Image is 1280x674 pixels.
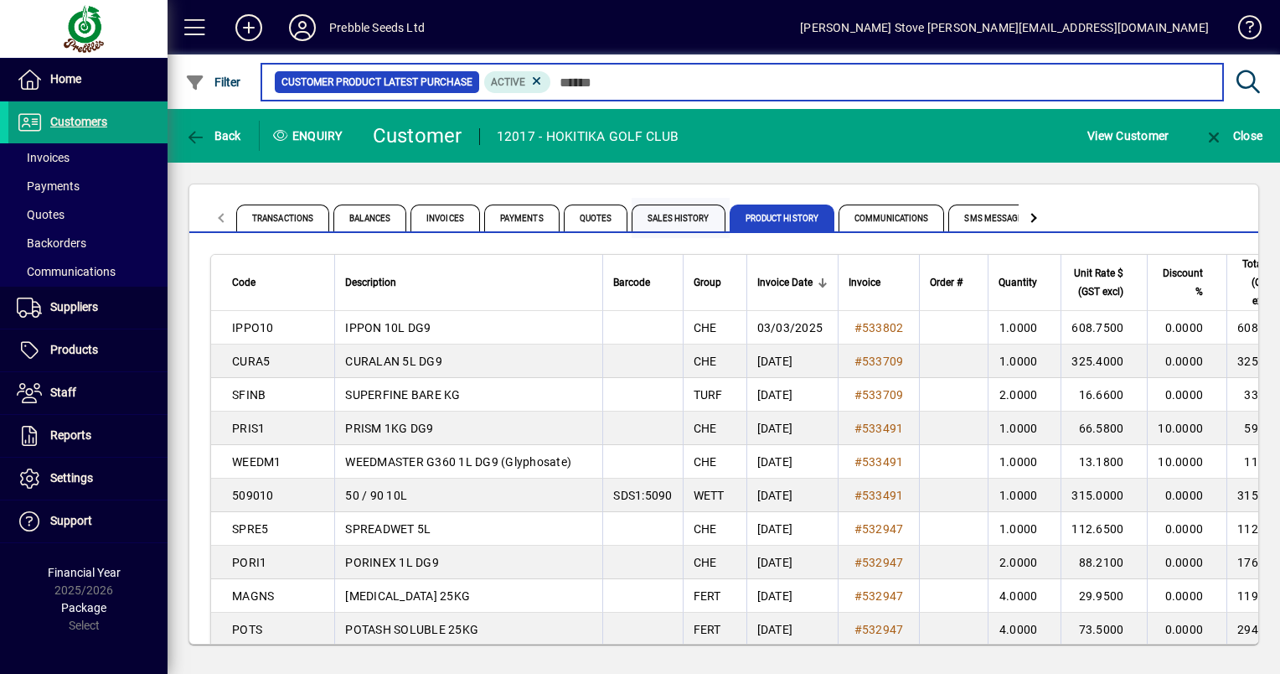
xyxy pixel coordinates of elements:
[345,489,407,502] span: 50 / 90 10L
[694,388,723,402] span: TURF
[854,455,862,469] span: #
[988,479,1061,512] td: 1.0000
[988,445,1061,479] td: 1.0000
[694,273,721,292] span: Group
[694,321,717,334] span: CHE
[232,355,270,368] span: CURA5
[948,205,1044,231] span: SMS Messages
[849,352,910,371] a: #533709
[497,123,679,150] div: 12017 - HOKITIKA GOLF CLUB
[50,72,81,86] span: Home
[8,372,168,414] a: Staff
[50,428,91,442] span: Reports
[862,589,904,603] span: 532947
[1061,378,1147,412] td: 16.6600
[50,471,93,485] span: Settings
[862,556,904,569] span: 532947
[800,14,1209,41] div: [PERSON_NAME] Stove [PERSON_NAME][EMAIL_ADDRESS][DOMAIN_NAME]
[50,300,98,314] span: Suppliers
[1061,512,1147,546] td: 112.6500
[988,579,1061,613] td: 4.0000
[373,122,462,149] div: Customer
[8,257,168,286] a: Communications
[1237,255,1273,310] span: Total $ (GST excl)
[1061,546,1147,579] td: 88.2100
[260,122,360,149] div: Enquiry
[839,205,944,231] span: Communications
[1200,121,1267,151] button: Close
[862,321,904,334] span: 533802
[236,205,329,231] span: Transactions
[1061,345,1147,378] td: 325.4000
[181,121,245,151] button: Back
[988,512,1061,546] td: 1.0000
[849,386,910,404] a: #533709
[1061,445,1147,479] td: 13.1800
[694,273,736,292] div: Group
[746,412,838,445] td: [DATE]
[854,355,862,368] span: #
[849,273,910,292] div: Invoice
[988,613,1061,646] td: 4.0000
[185,129,241,143] span: Back
[345,273,396,292] span: Description
[849,553,910,572] a: #532947
[8,415,168,457] a: Reports
[50,343,98,356] span: Products
[746,445,838,479] td: [DATE]
[232,455,281,469] span: WEEDM1
[854,321,862,334] span: #
[333,205,406,231] span: Balances
[1226,3,1259,58] a: Knowledge Base
[854,489,862,502] span: #
[185,75,241,89] span: Filter
[232,489,274,502] span: 509010
[1061,579,1147,613] td: 29.9500
[849,486,910,505] a: #533491
[345,321,431,334] span: IPPON 10L DG9
[746,579,838,613] td: [DATE]
[1158,264,1203,301] span: Discount %
[746,512,838,546] td: [DATE]
[988,546,1061,579] td: 2.0000
[345,388,460,402] span: SUPERFINE BARE KG
[854,422,862,435] span: #
[694,556,717,569] span: CHE
[930,273,978,292] div: Order #
[232,522,268,536] span: SPRE5
[757,273,828,292] div: Invoice Date
[849,620,910,639] a: #532947
[345,273,592,292] div: Description
[1147,613,1226,646] td: 0.0000
[345,355,442,368] span: CURALAN 5L DG9
[345,455,571,469] span: WEEDMASTER G360 1L DG9 (Glyphosate)
[988,311,1061,345] td: 1.0000
[8,172,168,200] a: Payments
[17,208,65,221] span: Quotes
[746,345,838,378] td: [DATE]
[8,143,168,172] a: Invoices
[849,587,910,605] a: #532947
[694,623,721,636] span: FERT
[854,623,862,636] span: #
[999,273,1052,292] div: Quantity
[50,514,92,527] span: Support
[345,422,433,435] span: PRISM 1KG DG9
[345,522,431,536] span: SPREADWET 5L
[862,455,904,469] span: 533491
[694,489,725,502] span: WETT
[1147,579,1226,613] td: 0.0000
[410,205,480,231] span: Invoices
[232,321,274,334] span: IPPO10
[613,489,672,502] span: SDS1:5090
[1147,311,1226,345] td: 0.0000
[8,229,168,257] a: Backorders
[730,205,835,231] span: Product History
[232,623,262,636] span: POTS
[1147,546,1226,579] td: 0.0000
[17,265,116,278] span: Communications
[632,205,725,231] span: Sales History
[862,388,904,402] span: 533709
[1071,264,1138,301] div: Unit Rate $ (GST excl)
[232,388,266,402] span: SFINB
